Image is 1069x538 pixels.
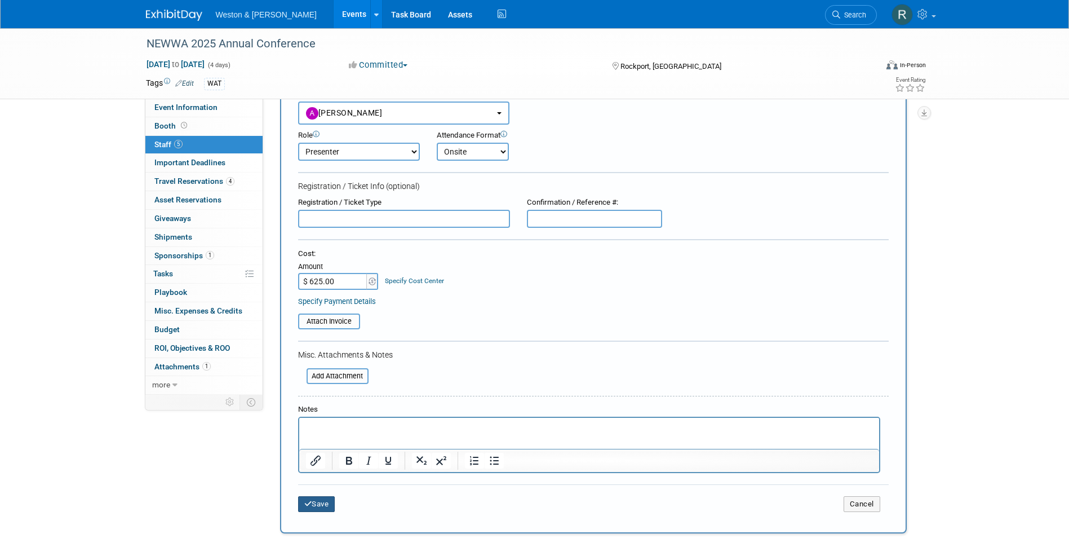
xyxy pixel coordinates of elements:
td: Toggle Event Tabs [239,395,263,409]
span: [PERSON_NAME] [306,108,383,117]
span: Tasks [153,269,173,278]
span: 5 [174,140,183,148]
div: Attendance Format [437,130,572,141]
span: more [152,380,170,389]
img: ExhibitDay [146,10,202,21]
a: Booth [145,117,263,135]
div: Event Format [810,59,926,76]
button: Cancel [844,496,880,512]
a: Specify Cost Center [385,277,444,285]
span: Giveaways [154,214,191,223]
div: Role [298,130,420,141]
span: Travel Reservations [154,177,234,186]
span: Sponsorships [154,251,214,260]
button: Numbered list [465,453,484,469]
div: Confirmation / Reference #: [527,197,662,208]
img: Roberta Sinclair [891,4,913,25]
a: Important Deadlines [145,154,263,172]
span: ROI, Objectives & ROO [154,343,230,352]
div: Registration / Ticket Type [298,197,510,208]
span: Rockport, [GEOGRAPHIC_DATA] [620,62,721,70]
span: 4 [226,177,234,186]
span: (4 days) [207,61,230,69]
span: to [170,60,181,69]
span: Search [840,11,866,19]
div: Amount [298,262,380,273]
a: more [145,376,263,394]
span: Budget [154,325,180,334]
span: Important Deadlines [154,158,225,167]
div: WAT [204,78,225,90]
button: [PERSON_NAME] [298,102,509,125]
span: Attachments [154,362,211,371]
span: [DATE] [DATE] [146,59,205,69]
span: Asset Reservations [154,195,221,204]
a: Sponsorships1 [145,247,263,265]
span: Weston & [PERSON_NAME] [216,10,317,19]
button: Superscript [432,453,451,469]
button: Bold [339,453,358,469]
a: Tasks [145,265,263,283]
a: Misc. Expenses & Credits [145,302,263,320]
a: Shipments [145,228,263,246]
a: Staff5 [145,136,263,154]
button: Underline [379,453,398,469]
div: In-Person [899,61,926,69]
button: Insert/edit link [306,453,325,469]
button: Italic [359,453,378,469]
a: Specify Payment Details [298,297,376,306]
td: Tags [146,77,194,90]
div: Notes [298,404,880,415]
span: Playbook [154,288,187,297]
a: ROI, Objectives & ROO [145,339,263,358]
span: 1 [206,251,214,259]
span: Event Information [154,103,218,112]
span: Shipments [154,232,192,241]
span: Booth not reserved yet [179,121,189,130]
button: Committed [345,59,412,71]
div: Registration / Ticket Info (optional) [298,180,889,192]
a: Edit [175,80,194,87]
button: Bullet list [485,453,504,469]
td: Personalize Event Tab Strip [220,395,240,409]
a: Budget [145,321,263,339]
div: Misc. Attachments & Notes [298,349,889,360]
a: Search [825,5,877,25]
img: Format-Inperson.png [886,60,898,69]
div: NEWWA 2025 Annual Conference [143,34,860,54]
button: Subscript [412,453,431,469]
a: Event Information [145,99,263,117]
span: Staff [154,140,183,149]
div: Event Rating [895,77,925,83]
button: Save [298,496,335,512]
a: Playbook [145,284,263,302]
iframe: Rich Text Area [299,418,879,449]
a: Attachments1 [145,358,263,376]
span: Misc. Expenses & Credits [154,306,242,315]
span: 1 [202,362,211,371]
a: Giveaways [145,210,263,228]
a: Asset Reservations [145,191,263,209]
div: Cost: [298,249,889,259]
a: Travel Reservations4 [145,173,263,191]
span: Booth [154,121,189,130]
